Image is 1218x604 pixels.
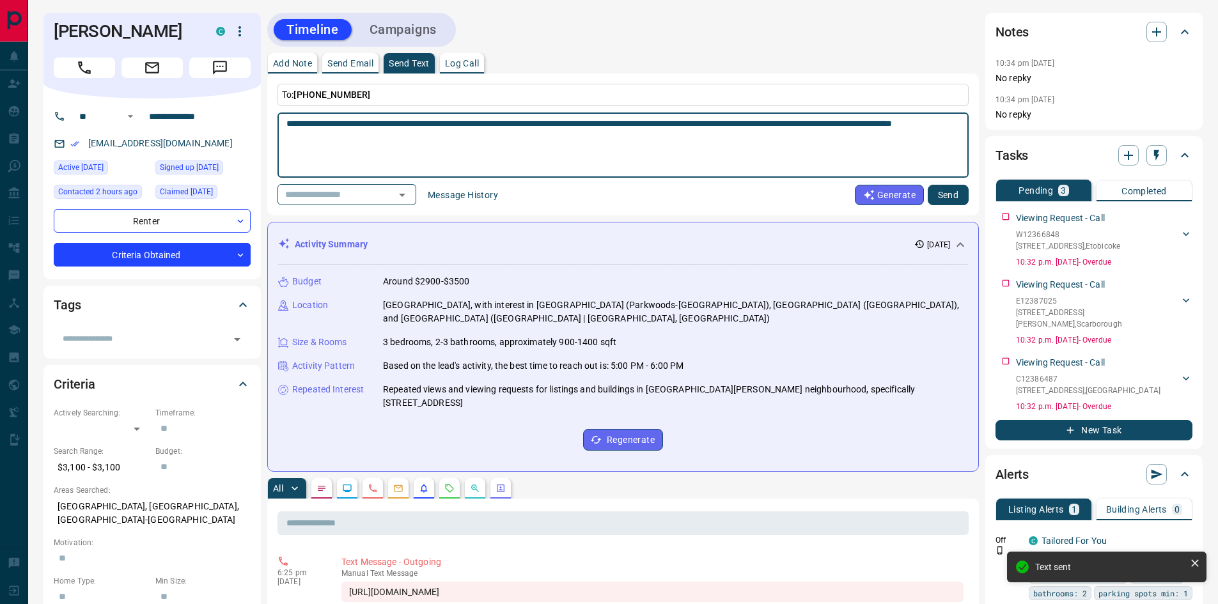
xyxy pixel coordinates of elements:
[54,537,251,548] p: Motivation:
[316,483,327,493] svg: Notes
[341,569,368,578] span: manual
[1035,562,1185,572] div: Text sent
[995,17,1192,47] div: Notes
[1016,307,1180,330] p: [STREET_ADDRESS][PERSON_NAME] , Scarborough
[293,89,370,100] span: [PHONE_NUMBER]
[88,138,233,148] a: [EMAIL_ADDRESS][DOMAIN_NAME]
[295,238,368,251] p: Activity Summary
[995,534,1021,546] p: Off
[54,407,149,419] p: Actively Searching:
[470,483,480,493] svg: Opportunities
[54,374,95,394] h2: Criteria
[54,445,149,457] p: Search Range:
[444,483,455,493] svg: Requests
[1016,212,1105,225] p: Viewing Request - Call
[995,420,1192,440] button: New Task
[995,459,1192,490] div: Alerts
[1016,229,1120,240] p: W12366848
[383,275,469,288] p: Around $2900-$3500
[292,359,355,373] p: Activity Pattern
[1042,536,1107,546] a: Tailored For You
[341,582,964,602] div: [URL][DOMAIN_NAME]
[368,483,378,493] svg: Calls
[1016,293,1192,332] div: E12387025[STREET_ADDRESS][PERSON_NAME],Scarborough
[123,109,138,124] button: Open
[54,496,251,530] p: [GEOGRAPHIC_DATA], [GEOGRAPHIC_DATA], [GEOGRAPHIC_DATA]-[GEOGRAPHIC_DATA]
[855,185,924,205] button: Generate
[292,383,364,396] p: Repeated Interest
[393,483,403,493] svg: Emails
[160,185,213,198] span: Claimed [DATE]
[155,160,251,178] div: Thu Sep 04 2025
[995,72,1192,85] p: No repky
[58,161,104,174] span: Active [DATE]
[383,383,968,410] p: Repeated views and viewing requests for listings and buildings in [GEOGRAPHIC_DATA][PERSON_NAME] ...
[1072,505,1077,514] p: 1
[155,445,251,457] p: Budget:
[54,21,197,42] h1: [PERSON_NAME]
[54,209,251,233] div: Renter
[189,58,251,78] span: Message
[496,483,506,493] svg: Agent Actions
[277,577,322,586] p: [DATE]
[1016,334,1192,346] p: 10:32 p.m. [DATE] - Overdue
[927,239,950,251] p: [DATE]
[277,84,969,106] p: To:
[54,484,251,496] p: Areas Searched:
[1175,505,1180,514] p: 0
[1016,256,1192,268] p: 10:32 p.m. [DATE] - Overdue
[155,575,251,587] p: Min Size:
[389,59,430,68] p: Send Text
[1016,356,1105,369] p: Viewing Request - Call
[995,546,1004,555] svg: Push Notification Only
[54,243,251,267] div: Criteria Obtained
[1016,226,1192,254] div: W12366848[STREET_ADDRESS],Etobicoke
[54,290,251,320] div: Tags
[445,59,479,68] p: Log Call
[1016,278,1105,291] p: Viewing Request - Call
[70,139,79,148] svg: Email Verified
[1106,505,1167,514] p: Building Alerts
[341,555,964,569] p: Text Message - Outgoing
[54,369,251,399] div: Criteria
[274,19,352,40] button: Timeline
[995,95,1054,104] p: 10:34 pm [DATE]
[155,185,251,203] div: Sun Sep 07 2025
[273,59,312,68] p: Add Note
[1061,186,1066,195] p: 3
[342,483,352,493] svg: Lead Browsing Activity
[995,108,1192,121] p: No repky
[1019,186,1053,195] p: Pending
[928,185,969,205] button: Send
[393,186,411,204] button: Open
[357,19,449,40] button: Campaigns
[54,575,149,587] p: Home Type:
[121,58,183,78] span: Email
[1121,187,1167,196] p: Completed
[277,568,322,577] p: 6:25 pm
[1016,385,1160,396] p: [STREET_ADDRESS] , [GEOGRAPHIC_DATA]
[1016,371,1192,399] div: C12386487[STREET_ADDRESS],[GEOGRAPHIC_DATA]
[383,336,616,349] p: 3 bedrooms, 2-3 bathrooms, approximately 900-1400 sqft
[160,161,219,174] span: Signed up [DATE]
[995,59,1054,68] p: 10:34 pm [DATE]
[1016,295,1180,307] p: E12387025
[419,483,429,493] svg: Listing Alerts
[995,464,1029,484] h2: Alerts
[54,160,149,178] div: Mon Sep 08 2025
[995,140,1192,171] div: Tasks
[292,275,322,288] p: Budget
[155,407,251,419] p: Timeframe:
[54,58,115,78] span: Call
[1016,240,1120,252] p: [STREET_ADDRESS] , Etobicoke
[420,185,506,205] button: Message History
[292,336,347,349] p: Size & Rooms
[1016,373,1160,385] p: C12386487
[228,330,246,348] button: Open
[292,298,328,312] p: Location
[273,484,283,493] p: All
[216,27,225,36] div: condos.ca
[995,145,1028,166] h2: Tasks
[583,429,663,451] button: Regenerate
[54,295,81,315] h2: Tags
